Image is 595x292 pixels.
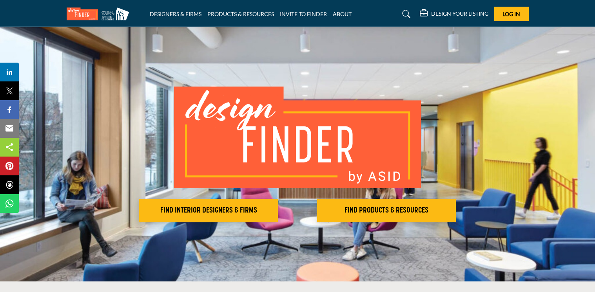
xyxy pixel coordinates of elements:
a: Search [395,8,415,20]
a: INVITE TO FINDER [280,11,327,17]
button: Log In [494,7,529,21]
a: PRODUCTS & RESOURCES [207,11,274,17]
div: DESIGN YOUR LISTING [420,9,488,19]
img: Site Logo [67,7,133,20]
h2: FIND PRODUCTS & RESOURCES [319,206,454,215]
h2: FIND INTERIOR DESIGNERS & FIRMS [141,206,276,215]
button: FIND PRODUCTS & RESOURCES [317,199,456,222]
span: Log In [502,11,520,17]
img: image [174,87,421,188]
h5: DESIGN YOUR LISTING [431,10,488,17]
a: ABOUT [333,11,352,17]
a: DESIGNERS & FIRMS [150,11,201,17]
button: FIND INTERIOR DESIGNERS & FIRMS [139,199,278,222]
